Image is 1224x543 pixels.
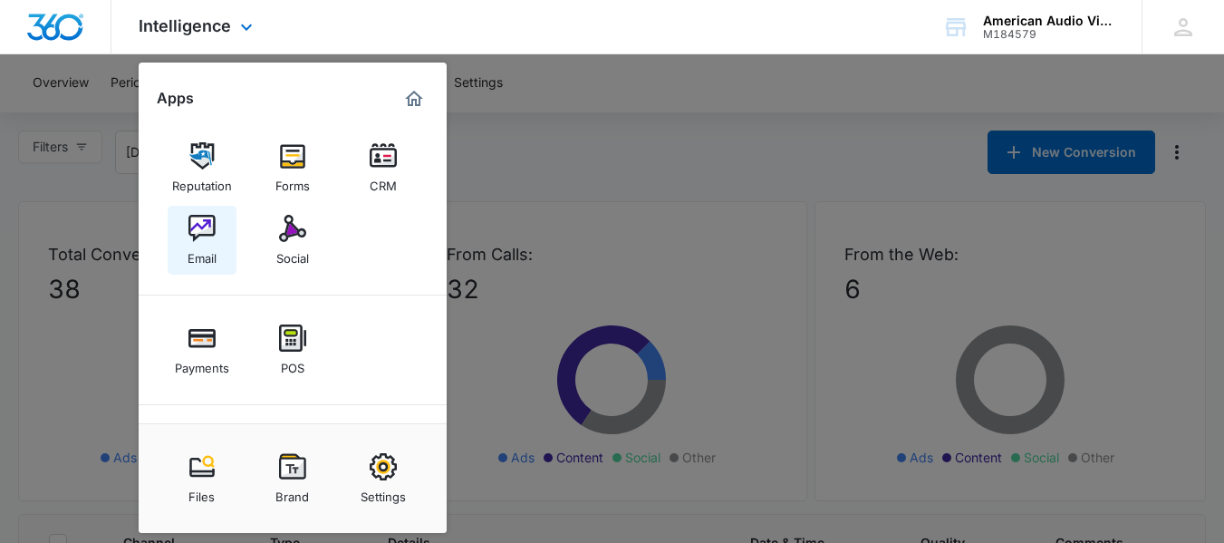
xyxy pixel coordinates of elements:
div: Brand [275,480,309,504]
a: Files [168,444,236,513]
a: Forms [258,133,327,202]
div: Files [188,480,215,504]
span: Intelligence [139,16,231,35]
a: CRM [349,133,418,202]
a: Social [258,206,327,275]
a: Settings [349,444,418,513]
div: POS [281,352,304,375]
div: Forms [275,170,310,193]
div: account name [983,14,1115,28]
div: account id [983,28,1115,41]
div: Settings [361,480,406,504]
div: Email [188,242,217,266]
a: Email [168,206,236,275]
a: Brand [258,444,327,513]
div: Social [276,242,309,266]
div: Reputation [172,170,232,193]
div: CRM [370,170,397,193]
div: Payments [175,352,229,375]
h2: Apps [157,90,194,107]
a: Marketing 360® Dashboard [400,84,429,113]
a: Payments [168,315,236,384]
a: Reputation [168,133,236,202]
a: POS [258,315,327,384]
